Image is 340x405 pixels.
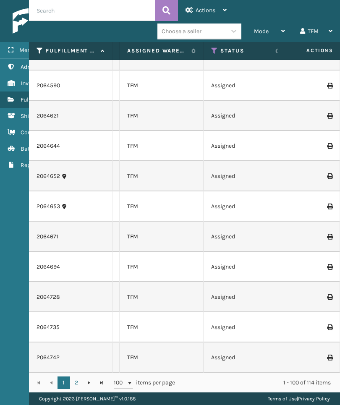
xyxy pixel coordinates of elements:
[98,379,105,386] span: Go to the last page
[127,47,187,55] label: Assigned Warehouse
[327,83,332,89] i: Print Label
[21,80,45,87] span: Inventory
[83,376,95,389] a: Go to the next page
[187,379,331,387] div: 1 - 100 of 114 items
[37,142,60,150] a: 2064644
[204,71,288,101] td: Assigned
[46,47,97,55] label: Fulfillment Order Id
[120,161,204,191] td: TFM
[327,143,332,149] i: Print Label
[37,202,60,211] a: 2064653
[280,44,338,57] span: Actions
[327,113,332,119] i: Print Label
[327,204,332,209] i: Print Label
[120,312,204,342] td: TFM
[86,379,92,386] span: Go to the next page
[120,222,204,252] td: TFM
[37,172,60,180] a: 2064652
[114,376,175,389] span: items per page
[37,81,60,90] a: 2064590
[120,252,204,282] td: TFM
[95,376,108,389] a: Go to the last page
[298,396,330,402] a: Privacy Policy
[21,112,65,120] span: Shipment Status
[268,392,330,405] div: |
[220,47,271,55] label: Status
[21,162,41,169] span: Reports
[37,112,59,120] a: 2064621
[327,234,332,240] i: Print Label
[327,294,332,300] i: Print Label
[21,145,42,152] span: Batches
[37,323,60,332] a: 2064735
[327,173,332,179] i: Print Label
[21,63,60,71] span: Administration
[21,129,50,136] span: Containers
[37,293,60,301] a: 2064728
[204,312,288,342] td: Assigned
[120,71,204,101] td: TFM
[204,191,288,222] td: Assigned
[268,396,297,402] a: Terms of Use
[19,47,34,54] span: Menu
[120,131,204,161] td: TFM
[37,353,60,362] a: 2064742
[120,282,204,312] td: TFM
[300,21,332,42] div: TFM
[204,222,288,252] td: Assigned
[37,263,60,271] a: 2064694
[204,161,288,191] td: Assigned
[114,379,126,387] span: 100
[204,101,288,131] td: Assigned
[162,27,201,36] div: Choose a seller
[204,131,288,161] td: Assigned
[196,7,215,14] span: Actions
[21,96,68,103] span: Fulfillment Orders
[327,264,332,270] i: Print Label
[120,101,204,131] td: TFM
[327,324,332,330] i: Print Label
[120,342,204,373] td: TFM
[120,191,204,222] td: TFM
[39,392,136,405] p: Copyright 2023 [PERSON_NAME]™ v 1.0.188
[204,282,288,312] td: Assigned
[58,376,70,389] a: 1
[327,355,332,361] i: Print Label
[254,28,269,35] span: Mode
[13,8,92,34] img: logo
[204,342,288,373] td: Assigned
[70,376,83,389] a: 2
[204,252,288,282] td: Assigned
[37,233,58,241] a: 2064671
